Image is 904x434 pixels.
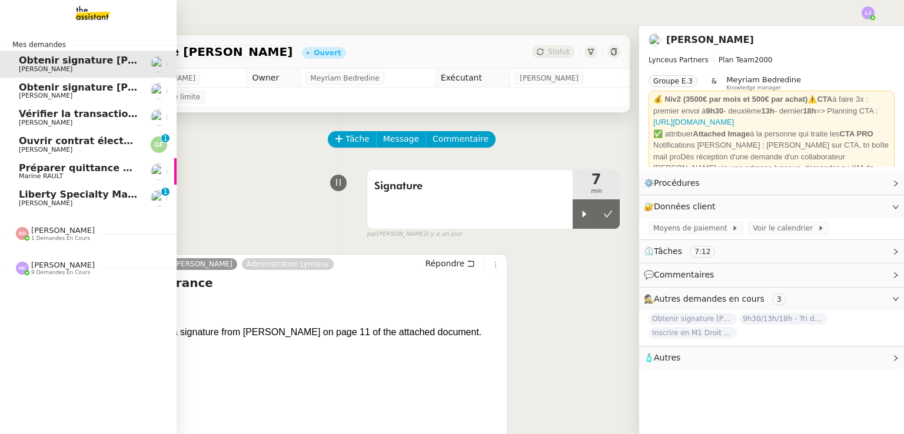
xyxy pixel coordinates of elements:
span: Tâche [345,132,370,146]
span: Message [383,132,419,146]
p: 1 [163,134,168,145]
span: 2000 [755,56,773,64]
span: [PERSON_NAME] [19,92,72,99]
div: 🔐Données client [639,195,904,218]
strong: CTA PRO [840,129,873,138]
nz-tag: 3 [772,293,786,305]
span: Obtenir signature [PERSON_NAME] [649,313,737,325]
span: Voir le calendrier [753,222,817,234]
span: par [367,229,377,239]
div: Notifications [PERSON_NAME] : [PERSON_NAME] sur CTA, tri boîte mail proDès réception d'une demand... [653,139,890,185]
span: Plan Team [719,56,755,64]
span: Obtenir signature [PERSON_NAME] [61,46,293,58]
img: users%2Fo4K84Ijfr6OOM0fa5Hz4riIOf4g2%2Favatar%2FChatGPT%20Image%201%20aou%CC%82t%202025%2C%2010_2... [151,163,167,180]
strong: Attached Image [693,129,750,138]
app-user-label: Knowledge manager [726,75,801,91]
span: 🔐 [644,200,720,213]
span: Liberty Specialty Markets Remittance Advice PSPI SA CHF 93.79 [19,189,360,200]
span: Meyriam Bedredine [310,72,379,84]
img: users%2Fa6PbEmLwvGXylUqKytRPpDpAx153%2Favatar%2Ffanny.png [151,190,167,206]
span: ⏲️ [644,246,725,256]
div: ✅ attribuer à la personne qui traite les [653,128,890,140]
span: Données client [654,202,716,211]
td: Owner [247,69,301,88]
div: ⚠️ à faire 3x : premier envoi à - deuxième - dernier => Planning CTA : [653,94,890,128]
span: [PERSON_NAME] [19,65,72,73]
span: Ouvrir contrat électricité temporaire [19,135,214,146]
nz-tag: Groupe E.3 [649,75,697,87]
a: Administration Lynceus [242,259,334,269]
span: min [573,186,620,196]
button: Tâche [328,131,377,148]
span: Obtenir signature [PERSON_NAME] [19,82,204,93]
span: [PERSON_NAME] [520,72,579,84]
span: Commentaires [654,270,714,279]
span: il y a un jour [426,229,462,239]
span: 1 demandes en cours [31,235,90,242]
span: Signature [374,178,566,195]
span: 7 [573,172,620,186]
span: & [712,75,717,91]
span: Statut [548,48,570,56]
button: Commentaire [426,131,496,148]
span: Marine RAULT [19,172,63,180]
strong: 9h30 [706,106,724,115]
nz-tag: 7:12 [690,246,715,258]
span: Commentaire [433,132,488,146]
span: Inscrire en M1 Droit des affaires [649,327,737,339]
span: Meyriam Bedredine [726,75,801,84]
span: [PERSON_NAME] [19,199,72,207]
span: Tâches [654,246,682,256]
span: Vérifier la transaction ADC [19,108,160,119]
small: [PERSON_NAME] [367,229,462,239]
span: 9h30/13h/18h - Tri de la boite mail PRO - 5 septembre 2025 [739,313,827,325]
span: [PERSON_NAME] [19,119,72,126]
img: svg [16,262,29,275]
span: Répondre [425,258,464,269]
strong: CTA [817,95,832,104]
strong: 18h [803,106,816,115]
img: users%2FTDxDvmCjFdN3QFePFNGdQUcJcQk1%2Favatar%2F0cfb3a67-8790-4592-a9ec-92226c678442 [649,34,662,46]
img: svg [862,6,875,19]
span: Préparer quittance de loyer pour le Héron [19,162,242,173]
img: users%2FdS3TwVPiVog4zK0OQxpSjyo9KZX2%2Favatar%2F81c868b6-1695-4cd6-a9a7-0559464adfbc [151,109,167,126]
div: Krish [62,396,502,410]
span: 9 demandes en cours [31,269,90,276]
div: ⏲️Tâches 7:12 [639,240,904,263]
h4: ADNIC- DIFC Insurance [62,275,502,291]
td: Exécutant [436,69,510,88]
div: Could you please arrange a signature from [PERSON_NAME] on page 11 of the attached document. [62,325,502,339]
span: 💬 [644,270,719,279]
a: [URL][DOMAIN_NAME] [653,118,734,126]
img: svg [16,227,29,240]
div: Thank you. [62,353,502,368]
span: Procédures [654,178,700,188]
p: 1 [163,188,168,198]
img: users%2FTDxDvmCjFdN3QFePFNGdQUcJcQk1%2Favatar%2F0cfb3a67-8790-4592-a9ec-92226c678442 [151,83,167,99]
button: Message [376,131,426,148]
div: 🧴Autres [639,346,904,369]
strong: 💰 Niv2 (3500€ par mois et 500€ par achat) [653,95,807,104]
button: Répondre [421,257,479,270]
span: 🧴 [644,353,680,362]
span: [PERSON_NAME] [31,261,95,269]
a: [PERSON_NAME] [169,259,237,269]
span: Mes demandes [5,39,73,51]
nz-badge-sup: 1 [161,188,169,196]
span: Autres [654,353,680,362]
div: Ouvert [314,49,341,56]
span: Moyens de paiement [653,222,732,234]
div: 💬Commentaires [639,263,904,286]
span: ⚙️ [644,176,705,190]
span: Autres demandes en cours [654,294,765,303]
div: 🕵️Autres demandes en cours 3 [639,288,904,311]
div: Best regards, [62,382,502,396]
span: Obtenir signature [PERSON_NAME] [19,55,204,66]
span: 🕵️ [644,294,791,303]
nz-badge-sup: 1 [161,134,169,142]
img: svg [151,136,167,153]
div: ⚙️Procédures [639,172,904,195]
span: [PERSON_NAME] [19,146,72,153]
strong: 13h [762,106,775,115]
span: Lynceus Partners [649,56,709,64]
